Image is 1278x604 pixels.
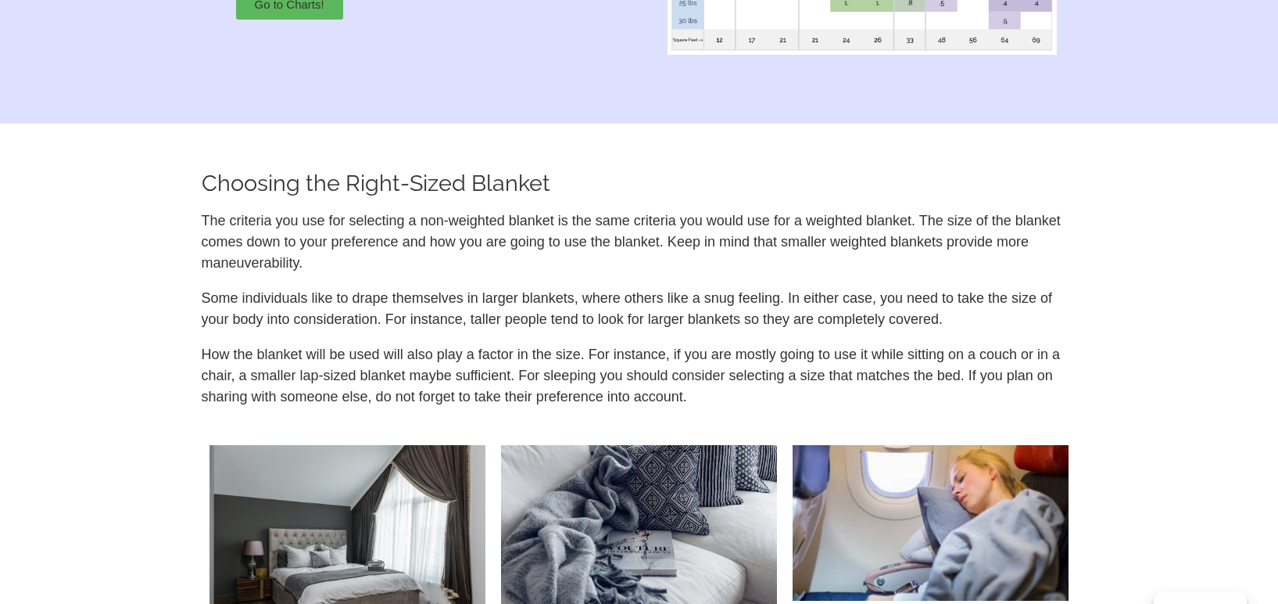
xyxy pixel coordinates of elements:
[202,172,1077,195] h2: Choosing the Right-Sized Blanket
[202,344,1077,408] p: How the blanket will be used will also play a factor in the size. For instance, if you are mostly...
[202,288,1077,330] p: Some individuals like to drape themselves in larger blankets, where others like a snug feeling. I...
[202,210,1077,274] p: The criteria you use for selecting a non-weighted blanket is the same criteria you would use for ...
